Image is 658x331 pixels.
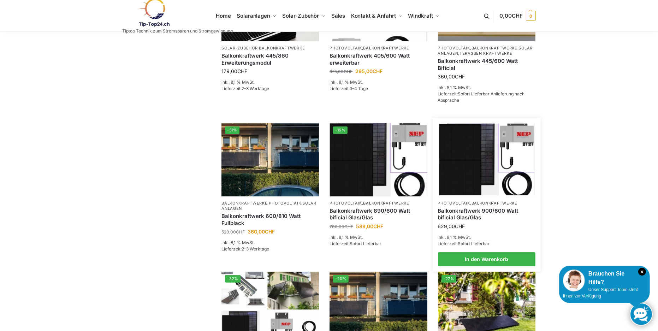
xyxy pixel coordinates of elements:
a: Photovoltaik [438,201,470,206]
span: CHF [265,229,275,235]
p: inkl. 8,1 % MwSt. [221,79,319,85]
a: Balkonkraftwerke [363,201,409,206]
span: Sofort Lieferbar [458,241,490,246]
span: 2-3 Werktage [242,86,269,91]
span: Lieferzeit: [330,86,368,91]
a: Balkonkraftwerke [221,201,267,206]
a: Balkonkraftwerk 890/600 Watt bificial Glas/Glas [330,207,427,221]
p: , [330,46,427,51]
a: Balkonkraftwerke [259,46,305,51]
a: Balkonkraftwerk 900/600 Watt bificial Glas/Glas [438,207,535,221]
bdi: 375,00 [330,69,352,74]
bdi: 520,00 [221,229,245,235]
a: Solaranlagen [438,46,533,56]
span: 0 [526,11,536,21]
span: CHF [344,224,353,229]
span: CHF [373,223,383,229]
span: Sofort Lieferbar [350,241,381,246]
bdi: 629,00 [438,223,465,229]
p: inkl. 8,1 % MwSt. [438,84,535,91]
p: , , [221,201,319,212]
a: -16%Bificiales Hochleistungsmodul [330,123,427,196]
span: Sales [331,12,345,19]
a: Solar-Zubehör [221,46,257,51]
span: Lieferzeit: [438,91,525,103]
span: 3-4 Tage [350,86,368,91]
p: , [330,201,427,206]
bdi: 360,00 [248,229,275,235]
img: Bificiales Hochleistungsmodul [330,123,427,196]
span: CHF [344,69,352,74]
span: 2-3 Werktage [242,246,269,252]
span: Kontakt & Anfahrt [351,12,396,19]
bdi: 700,00 [330,224,353,229]
span: CHF [373,68,383,74]
a: Terassen Kraftwerke [460,51,512,56]
a: Photovoltaik [438,46,470,51]
span: CHF [455,223,465,229]
span: Lieferzeit: [221,246,269,252]
p: Tiptop Technik zum Stromsparen und Stromgewinnung [123,29,233,33]
a: Balkonkraftwerke [363,46,409,51]
span: Solaranlagen [237,12,270,19]
p: inkl. 8,1 % MwSt. [221,240,319,246]
span: Lieferzeit: [438,241,490,246]
bdi: 295,00 [355,68,383,74]
span: Sofort Lieferbar Anlieferung nach Absprache [438,91,525,103]
p: inkl. 8,1 % MwSt. [330,79,427,85]
bdi: 360,00 [438,73,465,79]
span: Lieferzeit: [330,241,381,246]
p: , , , [438,46,535,57]
p: inkl. 8,1 % MwSt. [438,234,535,241]
p: , [221,46,319,51]
span: 0,00 [499,12,522,19]
span: Solar-Zubehör [283,12,319,19]
bdi: 179,00 [221,68,247,74]
img: 2 Balkonkraftwerke [221,123,319,196]
i: Schließen [638,268,646,276]
img: Customer service [563,270,585,291]
a: Photovoltaik [330,201,362,206]
p: , [438,201,535,206]
a: Balkonkraftwerke [472,201,517,206]
a: Balkonkraftwerk 405/600 Watt erweiterbar [330,52,427,66]
p: inkl. 8,1 % MwSt. [330,234,427,241]
a: Solaranlagen [221,201,316,211]
a: Balkonkraftwerk 445/860 Erweiterungsmodul [221,52,319,66]
img: Bificiales Hochleistungsmodul [439,124,534,195]
a: -31%2 Balkonkraftwerke [221,123,319,196]
span: Windkraft [408,12,433,19]
a: Photovoltaik [330,46,362,51]
span: CHF [512,12,523,19]
span: Lieferzeit: [221,86,269,91]
a: Photovoltaik [269,201,301,206]
a: Balkonkraftwerk 445/600 Watt Bificial [438,58,535,71]
span: CHF [236,229,245,235]
a: 0,00CHF 0 [499,5,535,26]
span: Unser Support-Team steht Ihnen zur Verfügung [563,287,638,299]
a: Balkonkraftwerke [472,46,517,51]
div: Brauchen Sie Hilfe? [563,270,646,286]
span: CHF [237,68,247,74]
a: In den Warenkorb legen: „Balkonkraftwerk 900/600 Watt bificial Glas/Glas“ [438,252,535,266]
span: CHF [455,73,465,79]
bdi: 589,00 [356,223,383,229]
a: Balkonkraftwerk 600/810 Watt Fullblack [221,213,319,226]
